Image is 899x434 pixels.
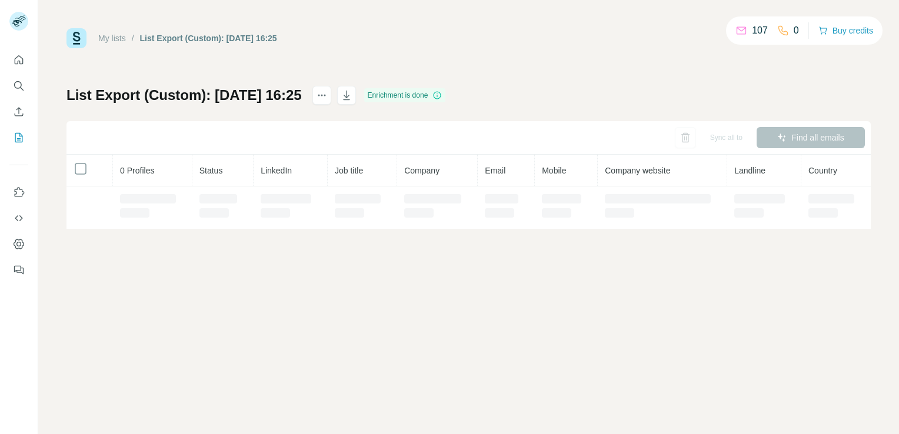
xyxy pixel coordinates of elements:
span: Landline [734,166,765,175]
button: Use Surfe on LinkedIn [9,182,28,203]
div: List Export (Custom): [DATE] 16:25 [140,32,277,44]
button: Dashboard [9,233,28,255]
a: My lists [98,34,126,43]
button: Use Surfe API [9,208,28,229]
button: Buy credits [818,22,873,39]
span: Company website [605,166,670,175]
span: Mobile [542,166,566,175]
button: Quick start [9,49,28,71]
span: 0 Profiles [120,166,154,175]
button: Feedback [9,259,28,281]
h1: List Export (Custom): [DATE] 16:25 [66,86,302,105]
div: Enrichment is done [364,88,446,102]
span: Email [485,166,505,175]
li: / [132,32,134,44]
button: My lists [9,127,28,148]
span: Status [199,166,223,175]
span: LinkedIn [261,166,292,175]
img: Surfe Logo [66,28,86,48]
p: 0 [794,24,799,38]
button: actions [312,86,331,105]
button: Enrich CSV [9,101,28,122]
p: 107 [752,24,768,38]
span: Job title [335,166,363,175]
span: Company [404,166,439,175]
button: Search [9,75,28,96]
span: Country [808,166,837,175]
